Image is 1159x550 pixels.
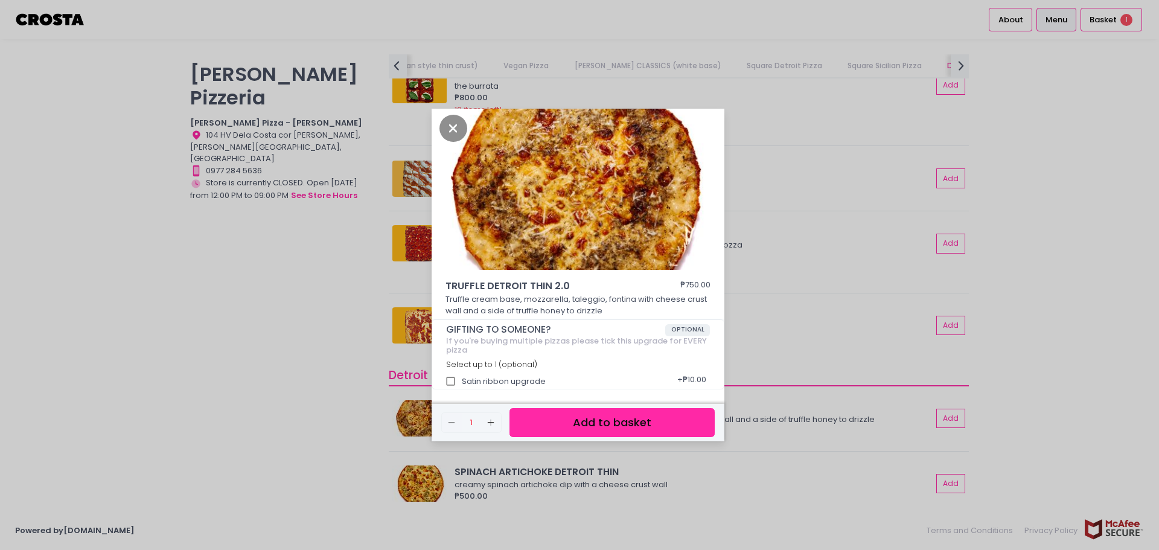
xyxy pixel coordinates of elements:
[446,336,710,355] div: If you're buying multiple pizzas please tick this upgrade for EVERY pizza
[445,279,645,293] span: TRUFFLE DETROIT THIN 2.0
[509,408,715,438] button: Add to basket
[680,279,710,293] div: ₱750.00
[446,359,537,369] span: Select up to 1 (optional)
[445,293,711,317] p: Truffle cream base, mozzarella, taleggio, fontina with cheese crust wall and a side of truffle ho...
[439,121,467,133] button: Close
[673,370,710,393] div: + ₱10.00
[665,324,710,336] span: OPTIONAL
[432,106,724,270] img: TRUFFLE DETROIT THIN 2.0
[446,324,665,335] span: GIFTING TO SOMEONE?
